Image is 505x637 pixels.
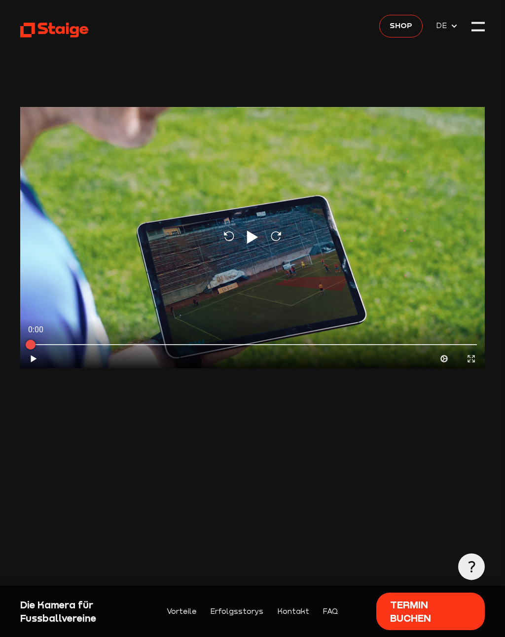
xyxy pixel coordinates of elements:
a: Kontakt [277,605,309,617]
a: Shop [379,15,423,37]
span: Shop [390,20,412,32]
a: FAQ [323,605,338,617]
div: 0:00 [20,319,252,340]
span: DE [436,20,450,32]
div: Die Kamera für Fussballvereine [20,598,129,625]
a: Termin buchen [376,593,485,631]
a: Vorteile [167,605,197,617]
a: Erfolgsstorys [210,605,263,617]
